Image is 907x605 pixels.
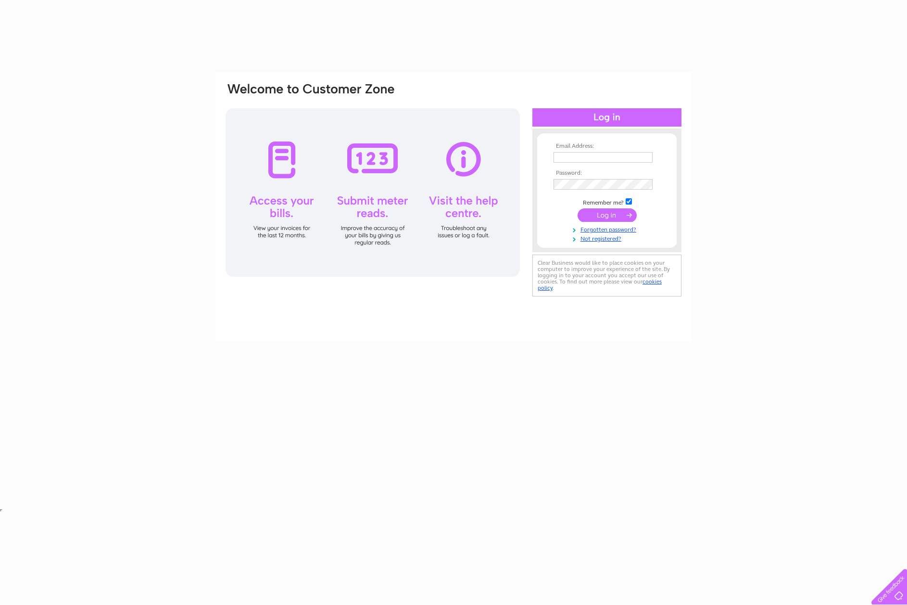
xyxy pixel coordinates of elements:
a: Not registered? [554,233,663,243]
div: Clear Business would like to place cookies on your computer to improve your experience of the sit... [532,255,681,296]
td: Remember me? [551,197,663,206]
th: Password: [551,170,663,177]
a: Forgotten password? [554,224,663,233]
input: Submit [578,208,637,222]
th: Email Address: [551,143,663,150]
a: cookies policy [538,278,662,291]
